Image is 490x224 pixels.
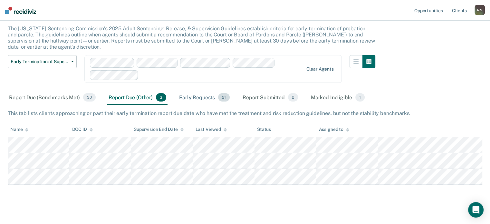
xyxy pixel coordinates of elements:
[257,127,271,132] div: Status
[310,91,366,105] div: Marked Ineligible1
[355,93,365,102] span: 1
[306,66,333,72] div: Clear agents
[8,55,77,68] button: Early Termination of Supervision
[11,59,69,64] span: Early Termination of Supervision
[8,91,97,105] div: Report Due (Benchmarks Met)30
[475,5,485,15] button: NS
[475,5,485,15] div: N S
[468,202,484,218] div: Open Intercom Messenger
[178,91,231,105] div: Early Requests21
[5,7,36,14] img: Recidiviz
[288,93,298,102] span: 2
[195,127,226,132] div: Last Viewed
[107,91,168,105] div: Report Due (Other)3
[83,93,96,102] span: 30
[72,127,92,132] div: DOC ID
[8,110,482,116] div: This tab lists clients approaching or past their early termination report due date who have met t...
[156,93,166,102] span: 3
[319,127,349,132] div: Assigned to
[218,93,230,102] span: 21
[134,127,184,132] div: Supervision End Date
[241,91,299,105] div: Report Submitted2
[8,25,375,50] p: The [US_STATE] Sentencing Commission’s 2025 Adult Sentencing, Release, & Supervision Guidelines e...
[10,127,28,132] div: Name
